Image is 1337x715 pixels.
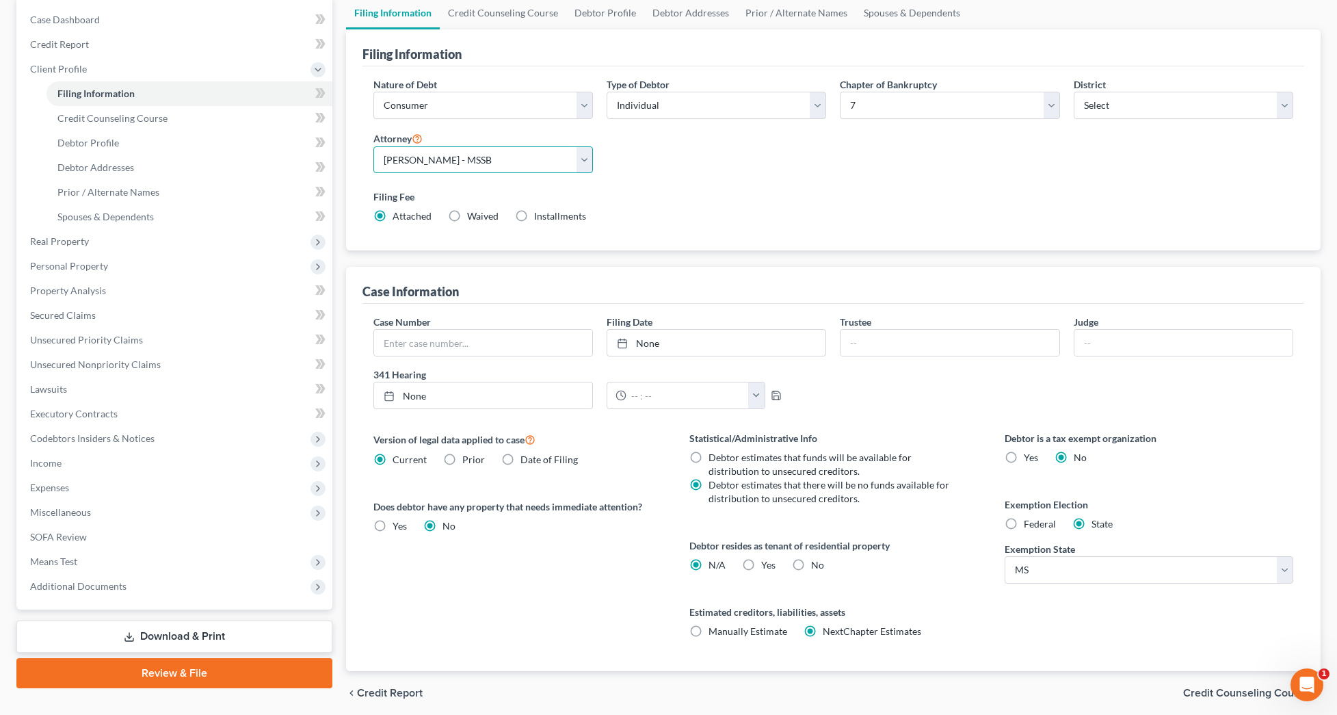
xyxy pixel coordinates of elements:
[47,106,332,131] a: Credit Counseling Course
[30,408,118,419] span: Executory Contracts
[346,688,357,699] i: chevron_left
[19,402,332,426] a: Executory Contracts
[761,559,776,571] span: Yes
[607,77,670,92] label: Type of Debtor
[467,210,499,222] span: Waived
[709,452,912,477] span: Debtor estimates that funds will be available for distribution to unsecured creditors.
[16,658,332,688] a: Review & File
[607,315,652,329] label: Filing Date
[374,330,592,356] input: Enter case number...
[19,303,332,328] a: Secured Claims
[30,580,127,592] span: Additional Documents
[1290,668,1323,701] iframe: Intercom live chat
[30,482,69,493] span: Expenses
[346,688,423,699] button: chevron_left Credit Report
[30,260,108,272] span: Personal Property
[1183,688,1310,699] span: Credit Counseling Course
[1005,542,1075,556] label: Exemption State
[19,32,332,57] a: Credit Report
[442,520,455,532] span: No
[19,328,332,352] a: Unsecured Priority Claims
[19,278,332,303] a: Property Analysis
[823,625,921,637] span: NextChapter Estimates
[19,8,332,32] a: Case Dashboard
[19,377,332,402] a: Lawsuits
[840,315,871,329] label: Trustee
[462,454,485,465] span: Prior
[1074,330,1293,356] input: --
[19,525,332,549] a: SOFA Review
[840,330,1059,356] input: --
[30,506,91,518] span: Miscellaneous
[362,46,462,62] div: Filing Information
[57,211,154,222] span: Spouses & Dependents
[1024,518,1056,530] span: Federal
[374,382,592,408] a: None
[30,38,89,50] span: Credit Report
[520,454,578,465] span: Date of Filing
[367,367,834,382] label: 341 Hearing
[709,625,787,637] span: Manually Estimate
[47,155,332,180] a: Debtor Addresses
[30,309,96,321] span: Secured Claims
[840,77,937,92] label: Chapter of Bankruptcy
[19,352,332,377] a: Unsecured Nonpriority Claims
[1074,452,1087,463] span: No
[373,77,437,92] label: Nature of Debt
[57,186,159,198] span: Prior / Alternate Names
[357,688,423,699] span: Credit Report
[1091,518,1113,530] span: State
[373,431,662,447] label: Version of legal data applied to case
[30,432,155,444] span: Codebtors Insiders & Notices
[393,210,432,222] span: Attached
[30,14,100,25] span: Case Dashboard
[709,559,726,571] span: N/A
[373,190,1293,204] label: Filing Fee
[373,499,662,514] label: Does debtor have any property that needs immediate attention?
[393,454,427,465] span: Current
[811,559,824,571] span: No
[1024,452,1038,463] span: Yes
[689,538,978,553] label: Debtor resides as tenant of residential property
[393,520,407,532] span: Yes
[47,81,332,106] a: Filing Information
[534,210,586,222] span: Installments
[607,330,825,356] a: None
[47,180,332,205] a: Prior / Alternate Names
[57,137,119,148] span: Debtor Profile
[30,531,87,543] span: SOFA Review
[1005,497,1293,512] label: Exemption Election
[626,382,749,408] input: -- : --
[30,285,106,296] span: Property Analysis
[16,621,332,653] a: Download & Print
[362,283,459,300] div: Case Information
[47,205,332,229] a: Spouses & Dependents
[30,359,161,370] span: Unsecured Nonpriority Claims
[30,334,143,346] span: Unsecured Priority Claims
[1005,431,1293,445] label: Debtor is a tax exempt organization
[30,235,89,247] span: Real Property
[1074,77,1106,92] label: District
[689,431,978,445] label: Statistical/Administrative Info
[30,457,62,469] span: Income
[30,556,77,567] span: Means Test
[57,88,135,99] span: Filing Information
[1319,668,1329,679] span: 1
[373,130,423,146] label: Attorney
[1074,315,1098,329] label: Judge
[57,112,168,124] span: Credit Counseling Course
[30,63,87,75] span: Client Profile
[30,383,67,395] span: Lawsuits
[57,161,134,173] span: Debtor Addresses
[689,605,978,619] label: Estimated creditors, liabilities, assets
[47,131,332,155] a: Debtor Profile
[709,479,949,504] span: Debtor estimates that there will be no funds available for distribution to unsecured creditors.
[373,315,431,329] label: Case Number
[1183,688,1321,699] button: Credit Counseling Course chevron_right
